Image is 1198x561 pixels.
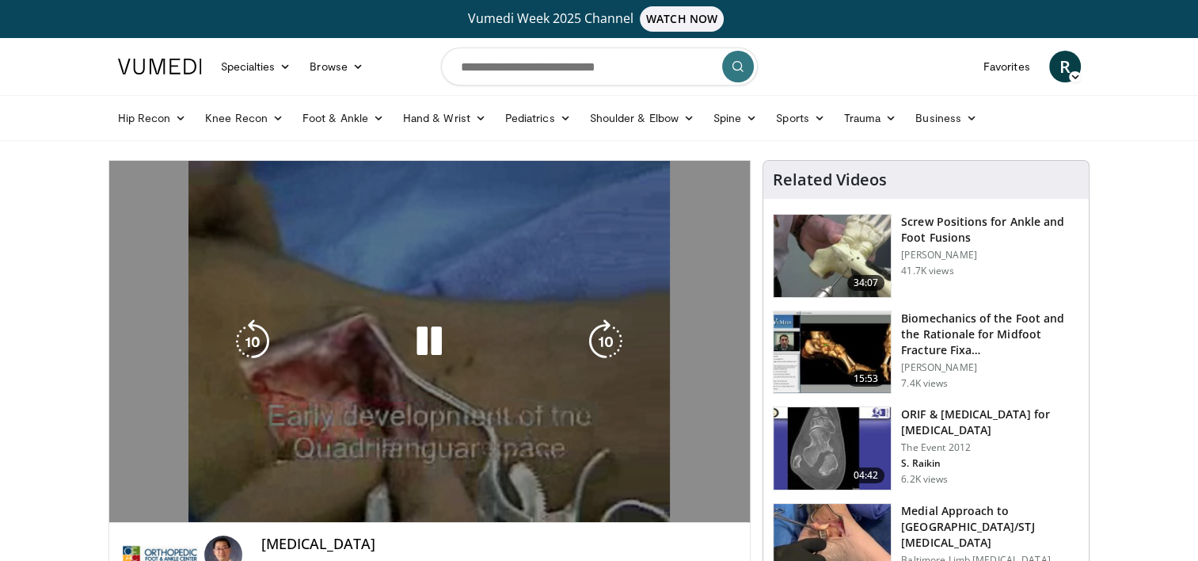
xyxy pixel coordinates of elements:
p: 41.7K views [901,265,953,277]
a: 15:53 Biomechanics of the Foot and the Rationale for Midfoot Fracture Fixa… [PERSON_NAME] 7.4K views [773,311,1079,395]
a: Pediatrics [496,102,580,134]
a: Hip Recon [108,102,196,134]
span: 34:07 [847,275,885,291]
img: b88189cb-fcee-4eb4-9fae-86a5d421ad62.150x105_q85_crop-smart_upscale.jpg [774,311,891,394]
p: 7.4K views [901,377,948,390]
h3: Biomechanics of the Foot and the Rationale for Midfoot Fracture Fixa… [901,311,1079,358]
img: VuMedi Logo [118,59,202,74]
a: Shoulder & Elbow [580,102,704,134]
h4: [MEDICAL_DATA] [261,536,738,553]
a: Sports [766,102,835,134]
a: 34:07 Screw Positions for Ankle and Foot Fusions [PERSON_NAME] 41.7K views [773,214,1079,298]
a: Foot & Ankle [293,102,394,134]
span: WATCH NOW [640,6,724,32]
img: 67572_0000_3.png.150x105_q85_crop-smart_upscale.jpg [774,215,891,297]
img: E-HI8y-Omg85H4KX4xMDoxOmtxOwKG7D_4.150x105_q85_crop-smart_upscale.jpg [774,407,891,490]
a: Browse [300,51,373,82]
p: 6.2K views [901,473,948,486]
a: Knee Recon [196,102,293,134]
a: Spine [704,102,766,134]
a: R [1049,51,1081,82]
p: [PERSON_NAME] [901,249,1079,261]
p: S. Raikin [901,457,1079,470]
h4: Related Videos [773,170,887,189]
a: Specialties [211,51,301,82]
span: 04:42 [847,467,885,483]
a: Vumedi Week 2025 ChannelWATCH NOW [120,6,1078,32]
h3: Screw Positions for Ankle and Foot Fusions [901,214,1079,246]
a: Favorites [974,51,1040,82]
p: [PERSON_NAME] [901,361,1079,374]
video-js: Video Player [109,161,751,523]
input: Search topics, interventions [441,48,758,86]
a: Trauma [835,102,907,134]
a: Business [906,102,987,134]
h3: ORIF & [MEDICAL_DATA] for [MEDICAL_DATA] [901,406,1079,438]
a: 04:42 ORIF & [MEDICAL_DATA] for [MEDICAL_DATA] The Event 2012 S. Raikin 6.2K views [773,406,1079,490]
h3: Medial Approach to [GEOGRAPHIC_DATA]/STJ [MEDICAL_DATA] [901,503,1079,551]
p: The Event 2012 [901,441,1079,454]
a: Hand & Wrist [394,102,496,134]
span: 15:53 [847,371,885,387]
